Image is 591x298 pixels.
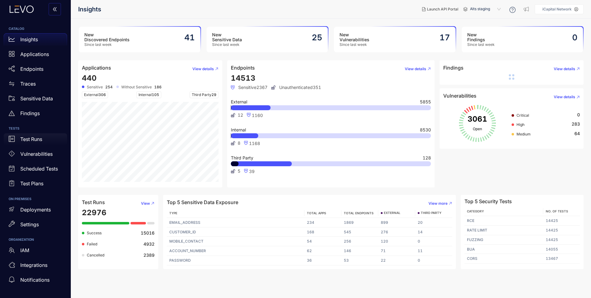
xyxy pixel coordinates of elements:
h4: Top 5 Security Tests [464,199,512,204]
td: 545 [341,228,378,237]
span: View [141,201,150,206]
span: 22976 [82,208,107,217]
h3: New Discovered Endpoints [84,32,130,42]
p: Test Plans [20,181,43,186]
span: Alts staging [470,4,502,14]
span: View details [554,67,575,71]
td: 14425 [543,235,580,245]
td: EMAIL_ADDRESS [167,218,304,228]
h6: ORGANIZATION [9,238,62,242]
span: Cancelled [87,253,104,257]
h4: Findings [443,65,464,70]
a: Notifications [4,274,67,288]
a: Findings [4,107,67,122]
b: 2389 [143,253,155,258]
td: RATE LIMIT [464,226,543,235]
td: 0 [415,237,452,246]
span: 8 [238,141,240,146]
span: 29 [211,92,216,97]
button: View [136,199,155,208]
a: Test Plans [4,178,67,192]
span: Medium [517,132,531,136]
span: 0 [577,112,580,117]
span: Internal [136,91,161,98]
td: 256 [341,237,378,246]
td: 22 [378,256,415,265]
td: 13467 [543,254,580,264]
td: 36 [304,256,341,265]
h2: 17 [440,33,450,42]
h6: CATALOG [9,27,62,31]
span: View details [554,95,575,99]
span: double-left [52,7,57,12]
h4: Endpoints [231,65,255,70]
p: iCapital Network [542,7,572,11]
span: View details [192,67,214,71]
span: Since last week [84,42,130,47]
span: View more [428,201,448,206]
span: Insights [78,6,101,13]
button: Launch API Portal [417,4,463,14]
p: Sensitive Data [20,96,53,101]
td: 62 [304,246,341,256]
p: Notifications [20,277,50,283]
span: Third Party [231,156,253,160]
td: 71 [378,246,415,256]
span: TYPE [169,211,177,215]
h3: New Vulnerabilities [340,32,369,42]
td: 54 [304,237,341,246]
span: 5 [238,169,240,174]
span: Success [87,231,102,235]
p: Endpoints [20,66,43,72]
td: 120 [378,237,415,246]
td: PASSWORD [167,256,304,265]
span: 39 [249,169,255,174]
td: 14055 [543,245,580,254]
span: 1168 [249,141,260,146]
a: Endpoints [4,63,67,78]
button: double-left [49,3,61,15]
span: View details [405,67,426,71]
p: Applications [20,51,49,57]
td: 14425 [543,216,580,226]
a: Deployments [4,203,67,218]
span: 440 [82,74,97,83]
a: Integrations [4,259,67,274]
p: Traces [20,81,36,87]
span: 283 [572,122,580,127]
h4: Applications [82,65,111,70]
td: 899 [378,218,415,228]
button: View more [424,199,452,208]
button: View details [400,64,431,74]
a: Insights [4,33,67,48]
span: 128 [423,156,431,160]
h4: Top 5 Sensitive Data Exposure [167,199,238,205]
span: Sensitive [87,85,103,89]
p: Insights [20,37,38,42]
td: CUSTOMER_ID [167,228,304,237]
span: High [517,122,525,127]
p: Test Runs [20,136,42,142]
p: Deployments [20,207,51,212]
p: Settings [20,222,39,227]
td: BUA [464,245,543,254]
p: Scheduled Tests [20,166,58,171]
span: External [82,91,108,98]
h3: New Findings [467,32,495,42]
h2: 0 [572,33,577,42]
h6: TESTS [9,127,62,131]
span: Third Party [190,91,219,98]
a: Vulnerabilities [4,148,67,163]
td: MOBILE_CONTACT [167,237,304,246]
td: ACCOUNT_NUMBER [167,246,304,256]
td: 1869 [341,218,378,228]
span: 5855 [420,100,431,104]
span: warning [9,110,15,116]
span: Launch API Portal [427,7,458,11]
td: FUZZING [464,235,543,245]
span: 1160 [252,113,263,118]
a: Applications [4,48,67,63]
span: 64 [574,131,580,136]
span: Critical [517,113,529,118]
span: TOTAL ENDPOINTS [344,211,374,215]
